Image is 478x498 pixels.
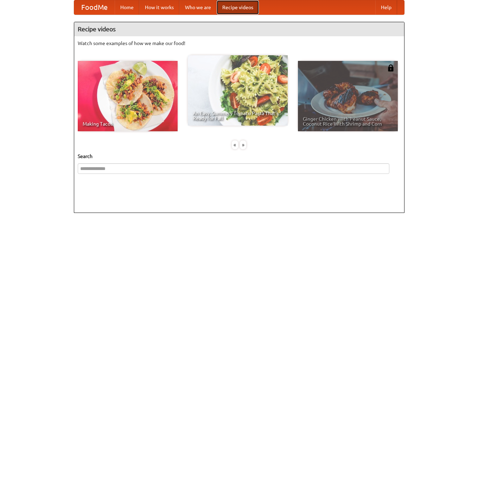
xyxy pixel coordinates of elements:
a: FoodMe [74,0,115,14]
span: Making Tacos [83,121,173,126]
a: Recipe videos [217,0,259,14]
h4: Recipe videos [74,22,404,36]
a: Who we are [179,0,217,14]
div: » [240,140,246,149]
a: Help [375,0,397,14]
img: 483408.png [387,64,394,71]
div: « [232,140,238,149]
a: An Easy, Summery Tomato Pasta That's Ready for Fall [188,55,288,126]
a: Making Tacos [78,61,178,131]
h5: Search [78,153,401,160]
a: How it works [139,0,179,14]
a: Home [115,0,139,14]
span: An Easy, Summery Tomato Pasta That's Ready for Fall [193,111,283,121]
p: Watch some examples of how we make our food! [78,40,401,47]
